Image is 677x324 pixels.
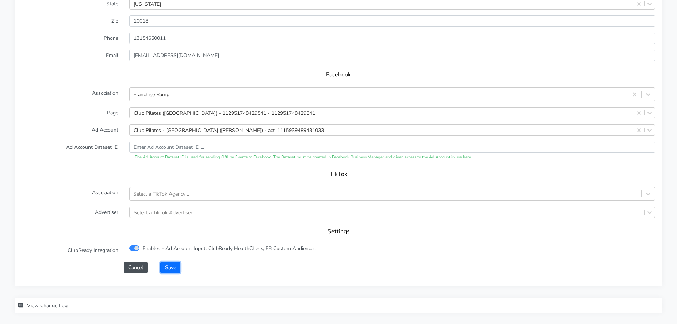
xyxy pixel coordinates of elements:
[16,142,124,161] label: Ad Account Dataset ID
[129,142,655,153] input: Enter Ad Account Dataset ID ...
[16,87,124,101] label: Association
[16,245,124,256] label: ClubReady Integration
[129,50,655,61] input: Enter Email ...
[124,262,148,273] button: Cancel
[160,262,180,273] button: Save
[16,50,124,61] label: Email
[16,207,124,218] label: Advertiser
[129,33,655,44] input: Enter phone ...
[29,228,648,235] h5: Settings
[16,33,124,44] label: Phone
[134,208,196,216] div: Select a TikTok Advertiser ..
[16,107,124,118] label: Page
[27,302,68,309] span: View Change Log
[134,109,315,117] div: Club Pilates ([GEOGRAPHIC_DATA]) - 112951748429541 - 112951748429541
[134,126,324,134] div: Club Pilates - [GEOGRAPHIC_DATA] ([PERSON_NAME]) - act_1115939489431033
[129,154,655,161] div: The Ad Account Dataset ID is used for sending Offline Events to Facebook. The Dataset must be cre...
[29,171,648,178] h5: TikTok
[16,124,124,136] label: Ad Account
[16,15,124,27] label: Zip
[16,187,124,201] label: Association
[133,91,169,98] div: Franchise Ramp
[142,245,316,252] label: Enables - Ad Account Input, ClubReady HealthCheck, FB Custom Audiences
[29,71,648,78] h5: Facebook
[129,15,655,27] input: Enter Zip ..
[133,190,189,198] div: Select a TikTok Agency ..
